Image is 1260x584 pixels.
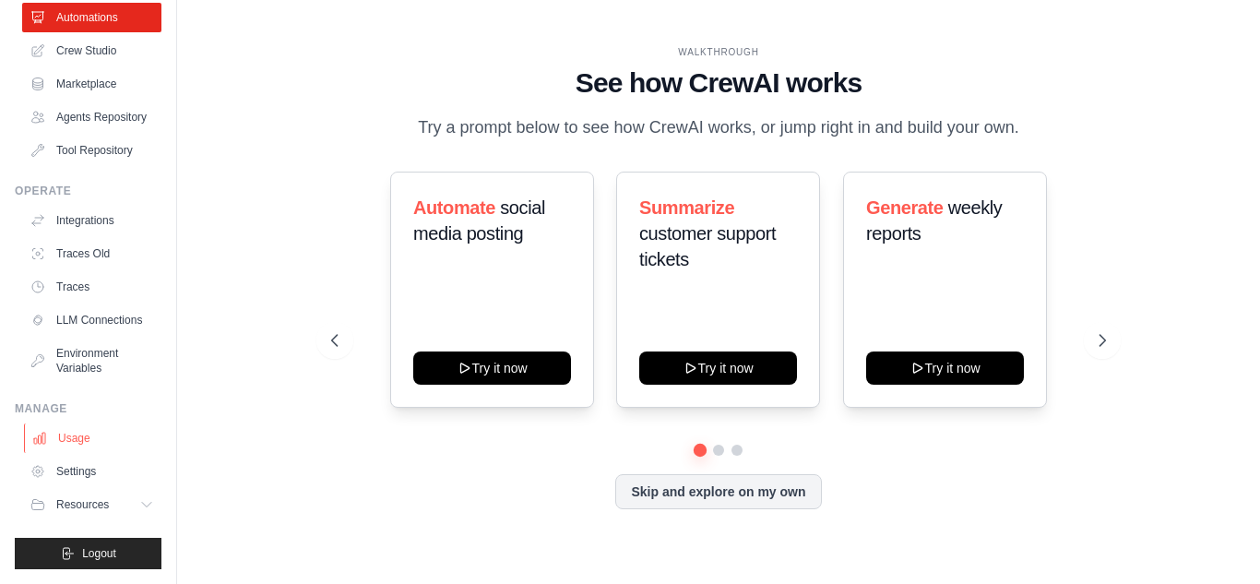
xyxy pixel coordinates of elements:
a: Traces Old [22,239,161,268]
a: Marketplace [22,69,161,99]
a: Environment Variables [22,339,161,383]
span: social media posting [413,197,545,244]
button: Try it now [413,352,571,385]
a: Settings [22,457,161,486]
a: Integrations [22,206,161,235]
span: customer support tickets [639,223,776,269]
span: Logout [82,546,116,561]
span: weekly reports [866,197,1002,244]
div: WALKTHROUGH [331,45,1106,59]
div: Operate [15,184,161,198]
span: Automate [413,197,495,218]
span: Summarize [639,197,734,218]
button: Skip and explore on my own [615,474,821,509]
a: LLM Connections [22,305,161,335]
button: Try it now [866,352,1024,385]
p: Try a prompt below to see how CrewAI works, or jump right in and build your own. [409,114,1028,141]
a: Agents Repository [22,102,161,132]
button: Logout [15,538,161,569]
button: Resources [22,490,161,519]
h1: See how CrewAI works [331,66,1106,100]
a: Crew Studio [22,36,161,66]
button: Try it now [639,352,797,385]
a: Automations [22,3,161,32]
a: Tool Repository [22,136,161,165]
span: Generate [866,197,944,218]
span: Resources [56,497,109,512]
div: Manage [15,401,161,416]
a: Traces [22,272,161,302]
a: Usage [24,423,163,453]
